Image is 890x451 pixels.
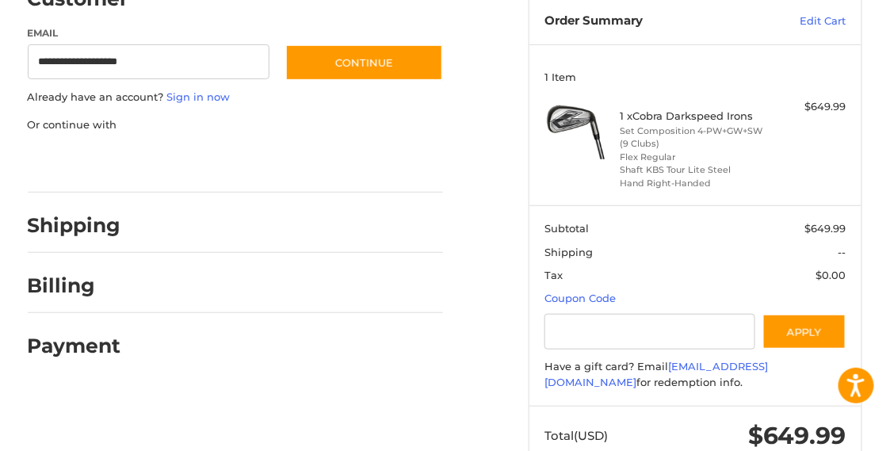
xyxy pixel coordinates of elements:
[805,222,846,235] span: $649.99
[620,177,766,190] li: Hand Right-Handed
[28,334,121,358] h2: Payment
[28,26,270,40] label: Email
[167,90,231,103] a: Sign in now
[816,269,846,281] span: $0.00
[544,71,846,83] h3: 1 Item
[285,44,443,81] button: Continue
[22,148,141,177] iframe: PayPal-paypal
[544,314,754,350] input: Gift Certificate or Coupon Code
[751,13,846,29] a: Edit Cart
[544,292,616,304] a: Coupon Code
[28,213,121,238] h2: Shipping
[28,273,120,298] h2: Billing
[838,246,846,258] span: --
[28,117,443,133] p: Or continue with
[762,314,846,350] button: Apply
[771,99,846,115] div: $649.99
[544,13,750,29] h3: Order Summary
[620,163,766,177] li: Shaft KBS Tour Lite Steel
[620,124,766,151] li: Set Composition 4-PW+GW+SW (9 Clubs)
[544,246,593,258] span: Shipping
[620,151,766,164] li: Flex Regular
[544,269,563,281] span: Tax
[291,148,410,177] iframe: PayPal-venmo
[544,222,589,235] span: Subtotal
[28,90,443,105] p: Already have an account?
[157,148,276,177] iframe: PayPal-paylater
[620,109,766,122] h4: 1 x Cobra Darkspeed Irons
